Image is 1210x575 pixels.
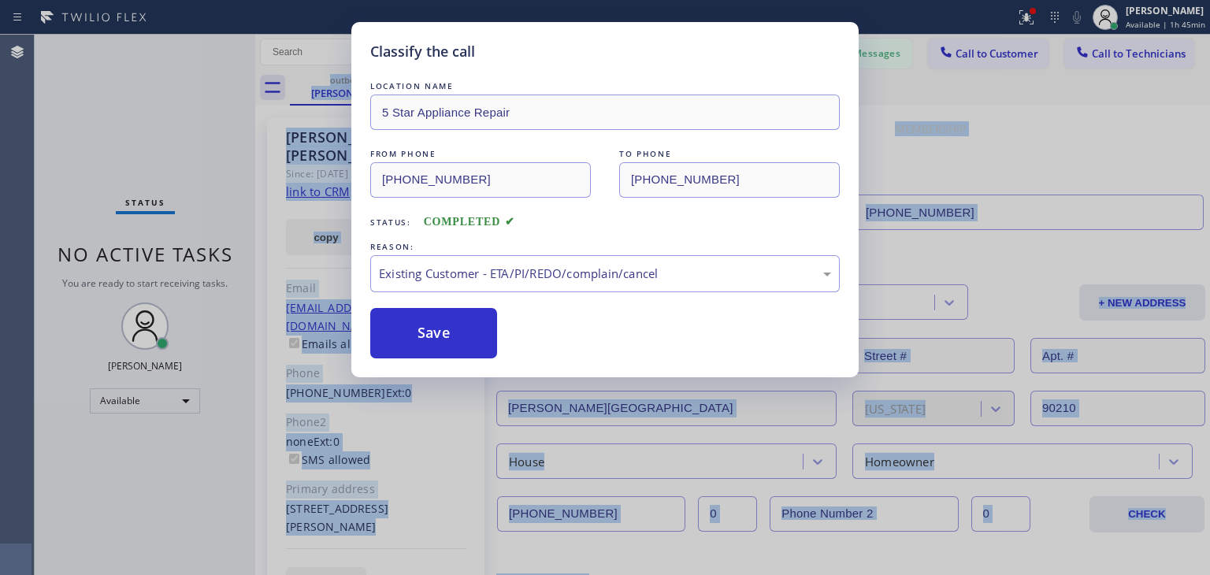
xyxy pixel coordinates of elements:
[370,162,591,198] input: From phone
[619,146,840,162] div: TO PHONE
[370,146,591,162] div: FROM PHONE
[379,265,831,283] div: Existing Customer - ETA/PI/REDO/complain/cancel
[619,162,840,198] input: To phone
[370,41,475,62] h5: Classify the call
[370,217,411,228] span: Status:
[370,308,497,358] button: Save
[424,216,515,228] span: COMPLETED
[370,239,840,255] div: REASON:
[370,78,840,95] div: LOCATION NAME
